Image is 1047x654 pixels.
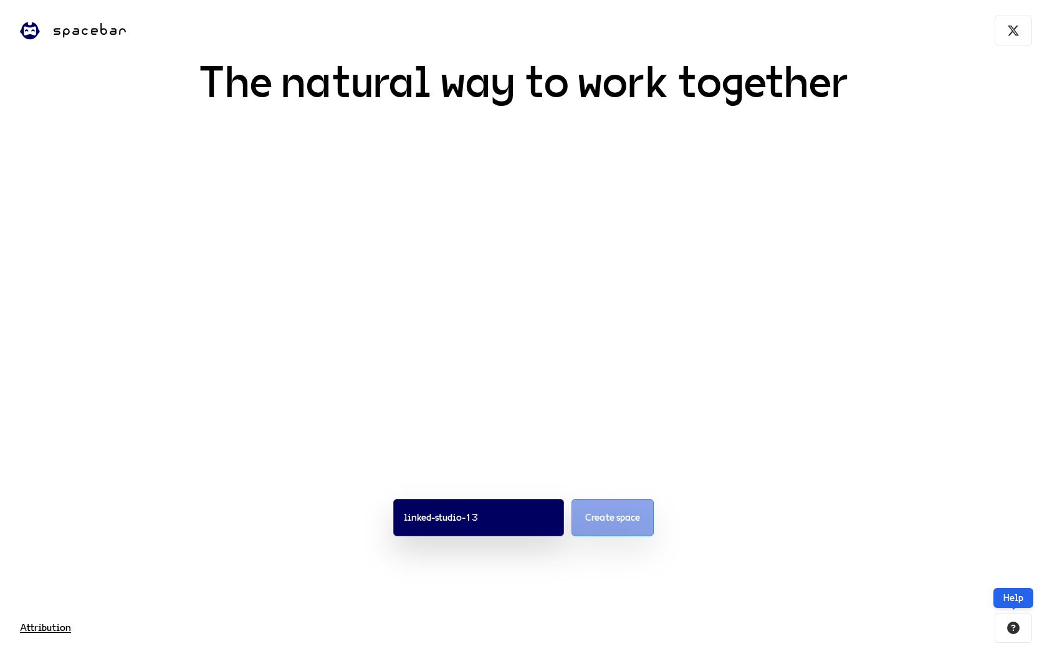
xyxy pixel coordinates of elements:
[52,17,127,44] span: spacebar
[585,510,640,525] span: Create space
[15,16,45,45] img: spacebar-logo.svg
[393,499,564,536] input: Name of your space
[993,588,1033,608] div: Help
[20,620,71,635] a: Attribution
[571,499,654,536] button: Create space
